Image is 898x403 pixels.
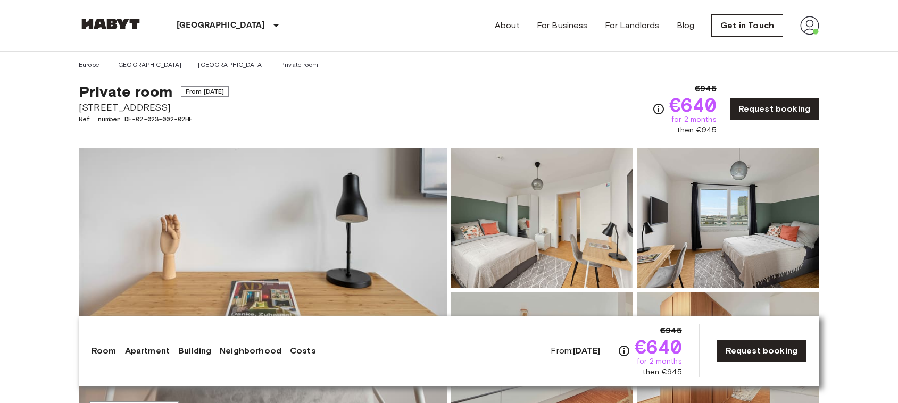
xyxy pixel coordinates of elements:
a: Europe [79,60,99,70]
img: avatar [800,16,819,35]
a: About [495,19,520,32]
a: Costs [290,345,316,357]
span: €640 [635,337,682,356]
svg: Check cost overview for full price breakdown. Please note that discounts apply to new joiners onl... [618,345,630,357]
span: for 2 months [637,356,682,367]
a: Get in Touch [711,14,783,37]
a: Neighborhood [220,345,281,357]
svg: Check cost overview for full price breakdown. Please note that discounts apply to new joiners onl... [652,103,665,115]
a: Room [92,345,117,357]
span: €945 [695,82,717,95]
span: From [DATE] [181,86,229,97]
span: €640 [669,95,717,114]
p: [GEOGRAPHIC_DATA] [177,19,265,32]
a: For Business [537,19,588,32]
span: then €945 [677,125,716,136]
span: Ref. number DE-02-023-002-02HF [79,114,229,124]
span: then €945 [643,367,681,377]
a: Request booking [729,98,819,120]
span: Private room [79,82,172,100]
a: Private room [280,60,318,70]
a: [GEOGRAPHIC_DATA] [198,60,264,70]
img: Picture of unit DE-02-023-002-02HF [637,148,819,288]
span: for 2 months [671,114,717,125]
img: Habyt [79,19,143,29]
span: [STREET_ADDRESS] [79,100,229,114]
a: Building [178,345,211,357]
span: €945 [660,324,682,337]
a: Apartment [125,345,170,357]
a: Request booking [717,340,806,362]
a: Blog [677,19,695,32]
b: [DATE] [573,346,600,356]
span: From: [551,345,600,357]
img: Picture of unit DE-02-023-002-02HF [451,148,633,288]
a: For Landlords [605,19,660,32]
a: [GEOGRAPHIC_DATA] [116,60,182,70]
